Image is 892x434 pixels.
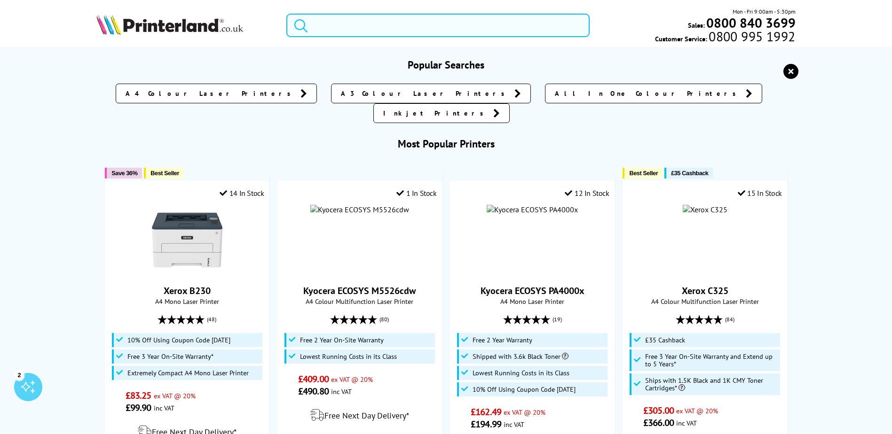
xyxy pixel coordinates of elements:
[303,285,416,297] a: Kyocera ECOSYS M5526cdw
[473,386,576,393] span: 10% Off Using Coupon Code [DATE]
[738,188,782,198] div: 15 In Stock
[331,375,373,384] span: ex VAT @ 20%
[643,417,674,429] span: £366.00
[705,18,796,27] a: 0800 840 3699
[383,108,489,118] span: Inkjet Printers
[96,58,795,71] h3: Popular Searches
[164,285,211,297] a: Xerox B230
[473,369,569,377] span: Lowest Running Costs in its Class
[645,377,778,392] span: Ships with 1.5K Black and 1K CMY Toner Cartridges*
[116,84,317,103] a: A4 Colour Laser Printers
[298,385,329,397] span: £490.80
[707,32,795,41] span: 0800 995 1992
[555,89,741,98] span: All In One Colour Printers
[379,310,389,328] span: (80)
[565,188,609,198] div: 12 In Stock
[154,391,196,400] span: ex VAT @ 20%
[152,205,222,275] img: Xerox B230
[504,408,545,417] span: ex VAT @ 20%
[152,268,222,277] a: Xerox B230
[473,336,532,344] span: Free 2 Year Warranty
[310,205,409,214] img: Kyocera ECOSYS M5526cdw
[504,420,524,429] span: inc VAT
[96,137,795,150] h3: Most Popular Printers
[283,402,436,428] div: modal_delivery
[645,353,778,368] span: Free 3 Year On-Site Warranty and Extend up to 5 Years*
[682,285,728,297] a: Xerox C325
[126,89,296,98] span: A4 Colour Laser Printers
[733,7,796,16] span: Mon - Fri 9:00am - 5:30pm
[300,353,397,360] span: Lowest Running Costs in its Class
[144,168,184,178] button: Best Seller
[110,297,264,306] span: A4 Mono Laser Printer
[298,373,329,385] span: £409.00
[126,389,151,402] span: £83.25
[671,170,708,177] span: £35 Cashback
[14,370,24,380] div: 2
[725,310,734,328] span: (84)
[683,205,727,214] img: Xerox C325
[111,170,137,177] span: Save 36%
[487,205,578,214] img: Kyocera ECOSYS PA4000x
[396,188,437,198] div: 1 In Stock
[331,84,531,103] a: A3 Colour Laser Printers
[373,103,510,123] a: Inkjet Printers
[545,84,762,103] a: All In One Colour Printers
[706,14,796,31] b: 0800 840 3699
[655,32,795,43] span: Customer Service:
[623,168,663,178] button: Best Seller
[207,310,216,328] span: (48)
[126,402,151,414] span: £99.90
[676,418,697,427] span: inc VAT
[127,369,249,377] span: Extremely Compact A4 Mono Laser Printer
[553,310,562,328] span: (19)
[473,353,568,360] span: Shipped with 3.6k Black Toner
[629,170,658,177] span: Best Seller
[220,188,264,198] div: 14 In Stock
[455,297,609,306] span: A4 Mono Laser Printer
[688,21,705,30] span: Sales:
[154,403,174,412] span: inc VAT
[331,387,352,396] span: inc VAT
[643,404,674,417] span: £305.00
[645,336,685,344] span: £35 Cashback
[481,285,584,297] a: Kyocera ECOSYS PA4000x
[283,297,436,306] span: A4 Colour Multifunction Laser Printer
[471,406,501,418] span: £162.49
[150,170,179,177] span: Best Seller
[628,297,781,306] span: A4 Colour Multifunction Laser Printer
[676,406,718,415] span: ex VAT @ 20%
[300,336,384,344] span: Free 2 Year On-Site Warranty
[664,168,713,178] button: £35 Cashback
[127,353,213,360] span: Free 3 Year On-Site Warranty*
[96,14,275,37] a: Printerland Logo
[96,14,243,35] img: Printerland Logo
[341,89,510,98] span: A3 Colour Laser Printers
[105,168,142,178] button: Save 36%
[471,418,501,430] span: £194.99
[127,336,230,344] span: 10% Off Using Coupon Code [DATE]
[286,14,590,37] input: Search product or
